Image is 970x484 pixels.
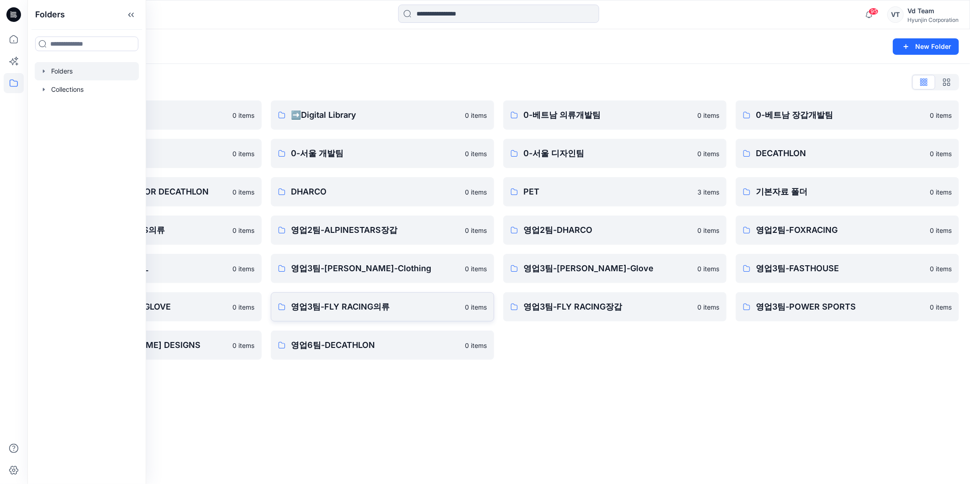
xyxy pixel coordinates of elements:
a: 0-본사VD0 items [38,139,262,168]
p: 0 items [930,149,952,158]
a: 영업2팀-DHARCO0 items [503,216,727,245]
p: 0 items [232,302,254,312]
p: 0 items [697,226,719,235]
p: 영업2팀-DHARCO [523,224,692,237]
a: ♻️Project0 items [38,100,262,130]
p: 0 items [697,149,719,158]
p: 0 items [232,341,254,350]
p: 0-베트남 의류개발팀 [523,109,692,121]
a: PET3 items [503,177,727,206]
p: 영업3팀-FLY RACING의류 [291,300,459,313]
p: 0 items [930,226,952,235]
p: 0 items [465,341,487,350]
p: 0 items [232,264,254,274]
p: 영업3팀-[PERSON_NAME]-Clothing [291,262,459,275]
a: 영업3팀-FASTHOUSE0 items [736,254,959,283]
p: 0 items [465,187,487,197]
p: 0 items [465,302,487,312]
p: 0 items [930,264,952,274]
p: PET [523,185,692,198]
a: DESIGN PROPOSAL FOR DECATHLON0 items [38,177,262,206]
a: 영업2팀-ALPINESTARS장갑0 items [271,216,494,245]
a: 영업3팀-FLY RACING의류0 items [271,292,494,321]
a: 0-서울 개발팀0 items [271,139,494,168]
a: 0-서울 디자인팀0 items [503,139,727,168]
a: 영업3팀-FASTHOUSE GLOVE0 items [38,292,262,321]
p: DHARCO [291,185,459,198]
a: 영업3팀-[PERSON_NAME] DESIGNS0 items [38,331,262,360]
p: 0 items [697,264,719,274]
p: 0 items [465,264,487,274]
span: 95 [869,8,879,15]
a: 영업3팀-[PERSON_NAME]-Glove0 items [503,254,727,283]
p: 영업3팀-POWER SPORTS [756,300,924,313]
p: 0 items [697,302,719,312]
a: 기본자료 폴더0 items [736,177,959,206]
p: DECATHLON [756,147,924,160]
a: 영업2팀-FOXRACING0 items [736,216,959,245]
div: Hyunjin Corporation [907,16,959,23]
p: 0-서울 개발팀 [291,147,459,160]
p: 0 items [930,187,952,197]
a: DECATHLON0 items [736,139,959,168]
a: 0-베트남 의류개발팀0 items [503,100,727,130]
a: 영업3팀-5.11 TACTICAL0 items [38,254,262,283]
p: 0 items [232,149,254,158]
p: 기본자료 폴더 [756,185,924,198]
p: 0 items [232,187,254,197]
p: 3 items [697,187,719,197]
p: 영업3팀-FLY RACING장갑 [523,300,692,313]
div: VT [887,6,904,23]
p: 0 items [465,226,487,235]
p: 0 items [465,110,487,120]
a: 0-베트남 장갑개발팀0 items [736,100,959,130]
p: 영업6팀-DECATHLON [291,339,459,352]
p: 0 items [232,110,254,120]
p: 0 items [232,226,254,235]
p: 0-베트남 장갑개발팀 [756,109,924,121]
p: 영업2팀-FOXRACING [756,224,924,237]
a: 영업3팀-[PERSON_NAME]-Clothing0 items [271,254,494,283]
a: DHARCO0 items [271,177,494,206]
button: New Folder [893,38,959,55]
a: 영업3팀-POWER SPORTS0 items [736,292,959,321]
p: 0-서울 디자인팀 [523,147,692,160]
p: 영업3팀-[PERSON_NAME]-Glove [523,262,692,275]
a: 영업6팀-DECATHLON0 items [271,331,494,360]
p: ➡️Digital Library [291,109,459,121]
a: 영업3팀-FLY RACING장갑0 items [503,292,727,321]
a: ➡️Digital Library0 items [271,100,494,130]
p: 0 items [465,149,487,158]
p: 0 items [697,110,719,120]
p: 0 items [930,110,952,120]
p: 영업3팀-FASTHOUSE [756,262,924,275]
p: 영업2팀-ALPINESTARS장갑 [291,224,459,237]
a: 영업2팀-ALPINESTARS의류0 items [38,216,262,245]
div: Vd Team [907,5,959,16]
p: 0 items [930,302,952,312]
